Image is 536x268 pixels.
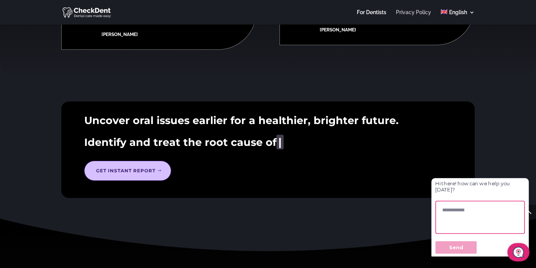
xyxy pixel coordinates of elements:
button: Send [11,96,63,113]
a: For Dentists [357,10,386,25]
a: Privacy Policy [396,10,431,25]
span: Uncover oral issues earlier for a healthier, brighter future. [84,114,399,127]
span: English [449,9,467,15]
span: Identify and treat the root cause of [84,135,276,150]
span: [PERSON_NAME] [101,31,245,38]
p: Hi there! how can we help you [DATE]? [11,20,123,37]
a: Get Instant Report [84,161,171,181]
span: [PERSON_NAME] [320,26,463,33]
img: CheckDent [62,6,112,18]
a: English [441,10,475,25]
span: | [278,136,282,149]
